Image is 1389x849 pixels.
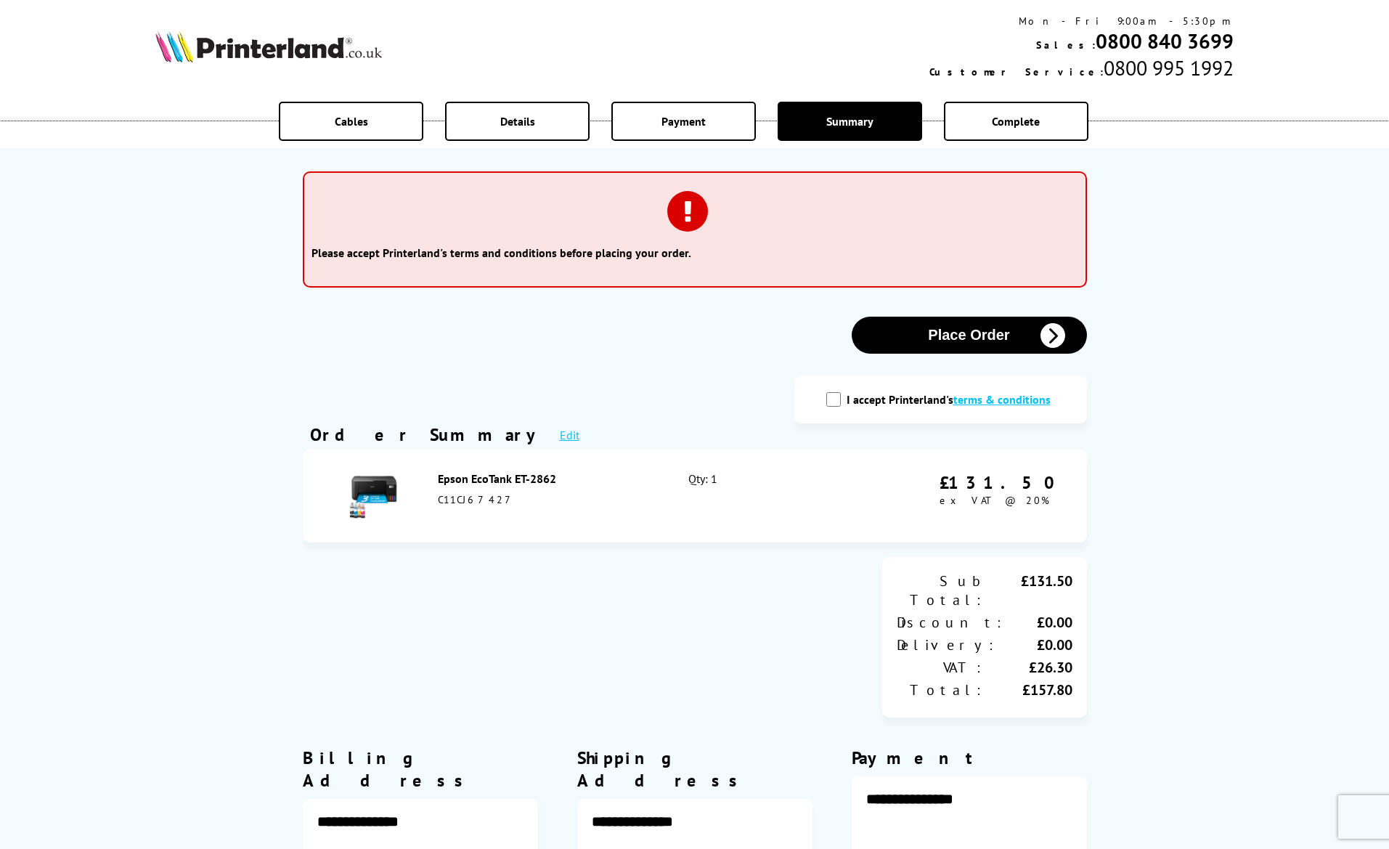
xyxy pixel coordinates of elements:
[577,747,812,792] div: Shipping Address
[661,114,706,129] span: Payment
[1005,613,1072,632] div: £0.00
[897,635,997,654] div: Delivery:
[897,613,1005,632] div: Discount:
[897,572,985,609] div: Sub Total:
[852,747,1087,769] div: Payment
[500,114,535,129] span: Details
[1036,38,1096,52] span: Sales:
[311,245,1078,260] li: Please accept Printerland's terms and conditions before placing your order.
[985,572,1072,609] div: £131.50
[688,471,839,521] div: Qty: 1
[1096,28,1234,54] a: 0800 840 3699
[940,494,1049,507] span: ex VAT @ 20%
[438,471,657,486] div: Epson EcoTank ET-2862
[929,15,1234,28] div: Mon - Fri 9:00am - 5:30pm
[438,493,657,506] div: C11CJ67427
[335,114,368,129] span: Cables
[852,317,1087,354] button: Place Order
[897,681,985,699] div: Total:
[303,747,538,792] div: Billing Address
[992,114,1040,129] span: Complete
[997,635,1072,654] div: £0.00
[929,65,1104,78] span: Customer Service:
[897,658,985,677] div: VAT:
[847,392,1058,407] label: I accept Printerland's
[985,658,1072,677] div: £26.30
[155,31,382,62] img: Printerland Logo
[985,681,1072,699] div: £157.80
[349,469,399,520] img: Epson EcoTank ET-2862
[310,423,545,446] div: Order Summary
[1104,54,1234,81] span: 0800 995 1992
[940,471,1065,494] div: £131.50
[953,392,1051,407] a: modal_tc
[826,114,873,129] span: Summary
[560,428,579,442] a: Edit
